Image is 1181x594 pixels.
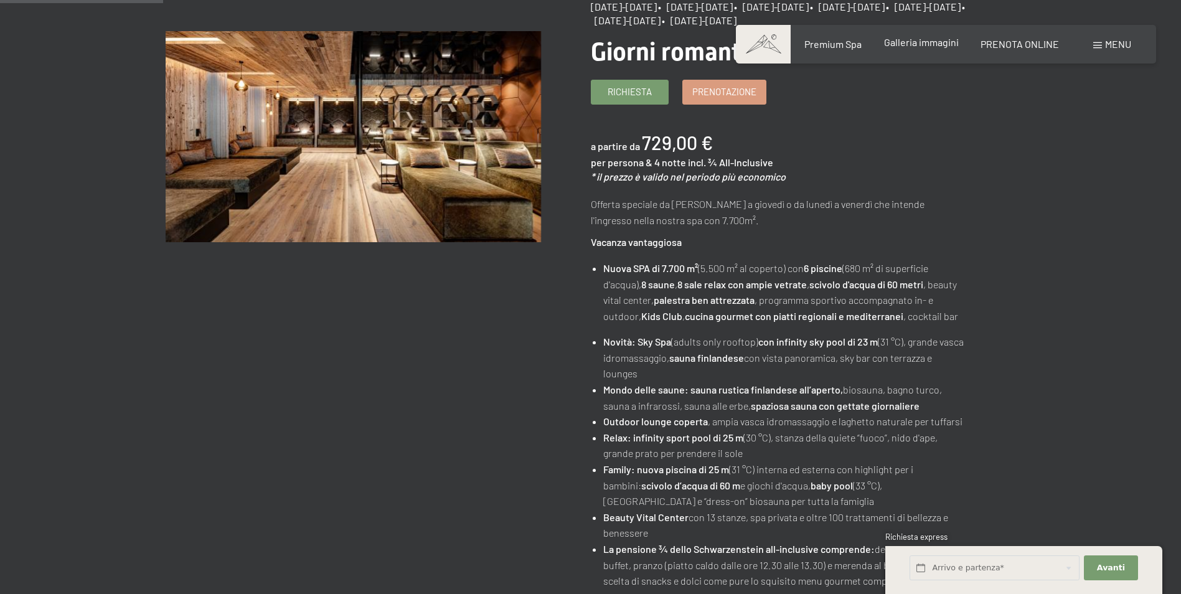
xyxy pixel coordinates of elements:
[654,294,755,306] strong: palestra ben attrezzata
[591,171,786,182] em: * il prezzo è valido nel periodo più economico
[981,38,1059,50] a: PRENOTA ONLINE
[591,196,966,228] p: Offerta speciale da [PERSON_NAME] a giovedì o da lunedì a venerdì che intende l'ingresso nella no...
[603,543,875,555] strong: La pensione ¾ dello Schwarzenstein all-inclusive comprende:
[641,310,682,322] strong: Kids Club
[685,310,903,322] strong: cucina gourmet con piatti regionali e mediterranei
[688,156,773,168] span: incl. ¾ All-Inclusive
[591,236,682,248] strong: Vacanza vantaggiosa
[603,413,966,430] li: , ampia vasca idromassaggio e laghetto naturale per tuffarsi
[884,36,959,48] a: Galleria immagini
[603,336,671,347] strong: Novità: Sky Spa
[603,415,672,427] strong: Outdoor lounge
[641,479,740,491] strong: scivolo d’acqua di 60 m
[603,511,689,523] strong: Beauty Vital Center
[603,260,966,324] li: (5.500 m² al coperto) con (680 m² di superficie d'acqua), , , , beauty vital center, , programma ...
[692,85,756,98] span: Prenotazione
[591,140,640,152] span: a partire da
[603,382,966,413] li: biosauna, bagno turco, sauna a infrarossi, sauna alle erbe,
[591,37,832,67] span: Giorni romantici - 4=3
[603,509,966,541] li: con 13 stanze, spa privata e oltre 100 trattamenti di bellezza e benessere
[603,262,698,274] strong: Nuova SPA di 7.700 m²
[669,352,744,364] strong: sauna finlandese
[1097,562,1125,573] span: Avanti
[751,400,920,412] strong: spaziosa sauna con gettate giornaliere
[603,430,966,461] li: (30 °C), stanza della quiete “fuoco”, nido d'ape, grande prato per prendere il sole
[591,1,657,12] span: [DATE]-[DATE]
[641,278,675,290] strong: 8 saune
[603,431,743,443] strong: Relax: infinity sport pool di 25 m
[166,31,541,242] img: Giorni romantici - 4=3
[591,80,668,104] a: Richiesta
[603,463,729,475] strong: Family: nuova piscina di 25 m
[603,461,966,509] li: (31 °C) interna ed esterna con highlight per i bambini: e giochi d'acqua, (33 °C), [GEOGRAPHIC_DA...
[1105,38,1131,50] span: Menu
[608,85,652,98] span: Richiesta
[591,156,652,168] span: per persona &
[683,80,766,104] a: Prenotazione
[809,278,923,290] strong: scivolo d'acqua di 60 metri
[674,415,708,427] strong: coperta
[734,1,809,12] span: • [DATE]-[DATE]
[662,14,736,26] span: • [DATE]-[DATE]
[1084,555,1137,581] button: Avanti
[603,384,843,395] strong: Mondo delle saune: sauna rustica finlandese all’aperto,
[758,336,878,347] strong: con infinity sky pool di 23 m
[677,278,807,290] strong: 8 sale relax con ampie vetrate
[603,334,966,382] li: (adults only rooftop) (31 °C), grande vasca idromassaggio, con vista panoramica, sky bar con terr...
[804,262,842,274] strong: 6 piscine
[885,532,948,542] span: Richiesta express
[642,131,713,154] b: 729,00 €
[886,1,961,12] span: • [DATE]-[DATE]
[810,1,885,12] span: • [DATE]-[DATE]
[658,1,733,12] span: • [DATE]-[DATE]
[804,38,862,50] a: Premium Spa
[654,156,686,168] span: 4 notte
[811,479,853,491] strong: baby pool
